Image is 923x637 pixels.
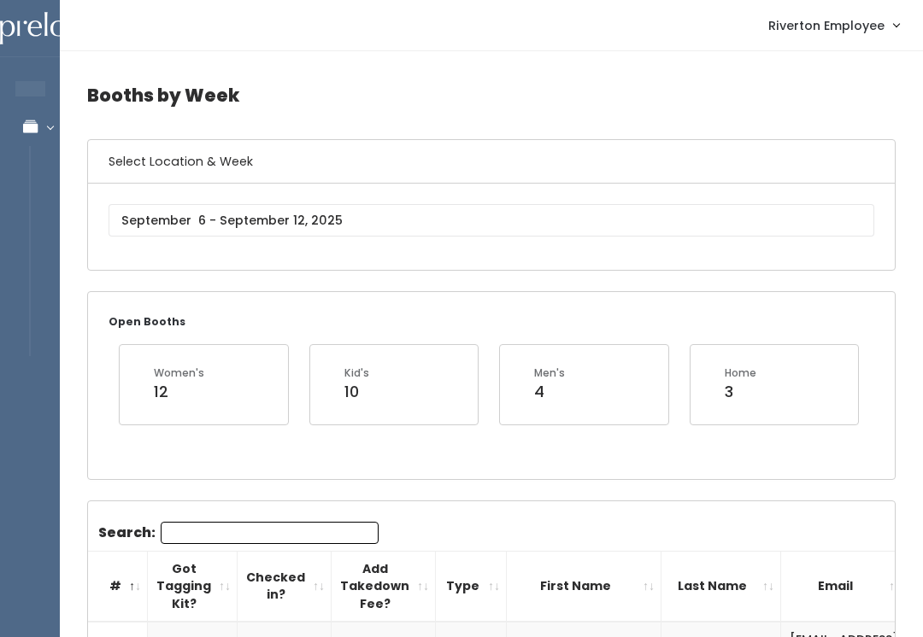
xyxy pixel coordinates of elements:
[88,551,148,622] th: #: activate to sort column descending
[768,16,885,35] span: Riverton Employee
[238,551,332,622] th: Checked in?: activate to sort column ascending
[725,365,756,381] div: Home
[344,381,369,403] div: 10
[534,365,565,381] div: Men's
[87,72,896,119] h4: Booths by Week
[507,551,661,622] th: First Name: activate to sort column ascending
[154,381,204,403] div: 12
[148,551,238,622] th: Got Tagging Kit?: activate to sort column ascending
[161,522,379,544] input: Search:
[661,551,781,622] th: Last Name: activate to sort column ascending
[109,204,874,237] input: September 6 - September 12, 2025
[781,551,908,622] th: Email: activate to sort column ascending
[154,365,204,381] div: Women's
[751,7,916,44] a: Riverton Employee
[88,140,895,184] h6: Select Location & Week
[436,551,507,622] th: Type: activate to sort column ascending
[725,381,756,403] div: 3
[109,314,185,329] small: Open Booths
[534,381,565,403] div: 4
[344,365,369,381] div: Kid's
[332,551,436,622] th: Add Takedown Fee?: activate to sort column ascending
[98,522,379,544] label: Search:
